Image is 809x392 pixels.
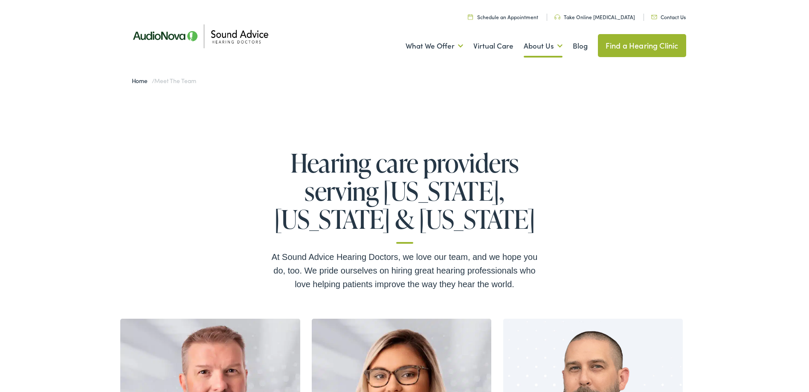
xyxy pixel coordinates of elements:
a: Find a Hearing Clinic [598,34,686,57]
div: At Sound Advice Hearing Doctors, we love our team, and we hope you do, too. We pride ourselves on... [268,250,541,291]
a: Take Online [MEDICAL_DATA] [554,13,635,20]
a: Blog [573,30,588,62]
a: Virtual Care [473,30,513,62]
h1: Hearing care providers serving [US_STATE], [US_STATE] & [US_STATE] [268,149,541,244]
a: Schedule an Appointment [468,13,538,20]
a: Home [132,76,152,85]
a: Contact Us [651,13,686,20]
img: Calendar icon in a unique green color, symbolizing scheduling or date-related features. [468,14,473,20]
a: What We Offer [406,30,463,62]
a: About Us [524,30,563,62]
span: Meet the Team [154,76,196,85]
img: Icon representing mail communication in a unique green color, indicative of contact or communicat... [651,15,657,19]
img: Headphone icon in a unique green color, suggesting audio-related services or features. [554,14,560,20]
span: / [132,76,196,85]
